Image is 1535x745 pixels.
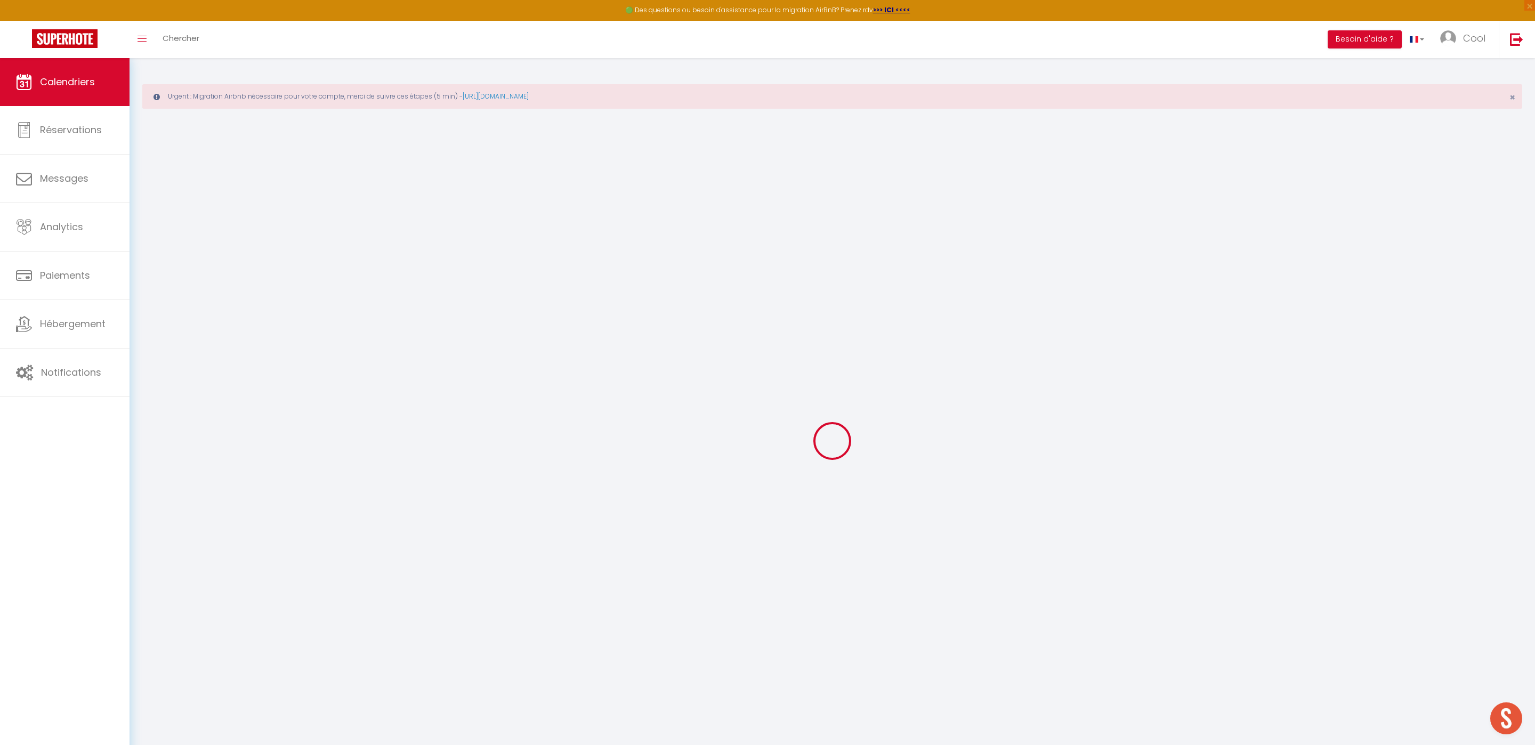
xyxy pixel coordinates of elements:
span: Messages [40,172,88,185]
div: Urgent : Migration Airbnb nécessaire pour votre compte, merci de suivre ces étapes (5 min) - [142,84,1522,109]
span: Cool [1463,31,1485,45]
button: Close [1509,93,1515,102]
a: ... Cool [1432,21,1499,58]
span: Calendriers [40,75,95,88]
span: Réservations [40,123,102,136]
img: Super Booking [32,29,98,48]
span: Notifications [41,366,101,379]
img: ... [1440,30,1456,46]
span: Paiements [40,269,90,282]
span: × [1509,91,1515,104]
a: >>> ICI <<<< [873,5,910,14]
a: [URL][DOMAIN_NAME] [463,92,529,101]
a: Chercher [155,21,207,58]
span: Hébergement [40,317,106,330]
img: logout [1510,33,1523,46]
span: Analytics [40,220,83,233]
div: Ouvrir le chat [1490,702,1522,734]
button: Besoin d'aide ? [1328,30,1402,48]
span: Chercher [163,33,199,44]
